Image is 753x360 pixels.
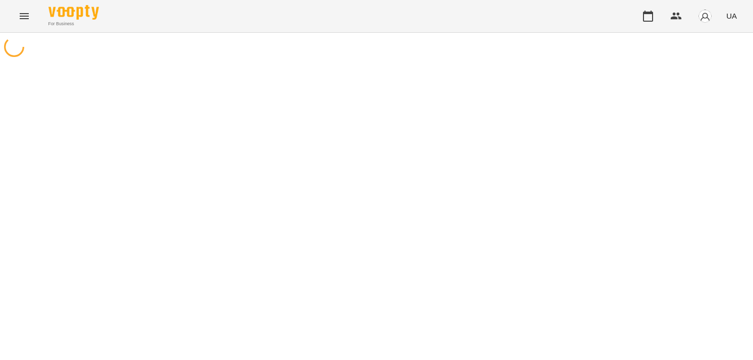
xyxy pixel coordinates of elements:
[726,11,737,21] span: UA
[698,9,712,23] img: avatar_s.png
[48,5,99,20] img: Voopty Logo
[722,7,741,25] button: UA
[48,21,99,27] span: For Business
[12,4,36,28] button: Menu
